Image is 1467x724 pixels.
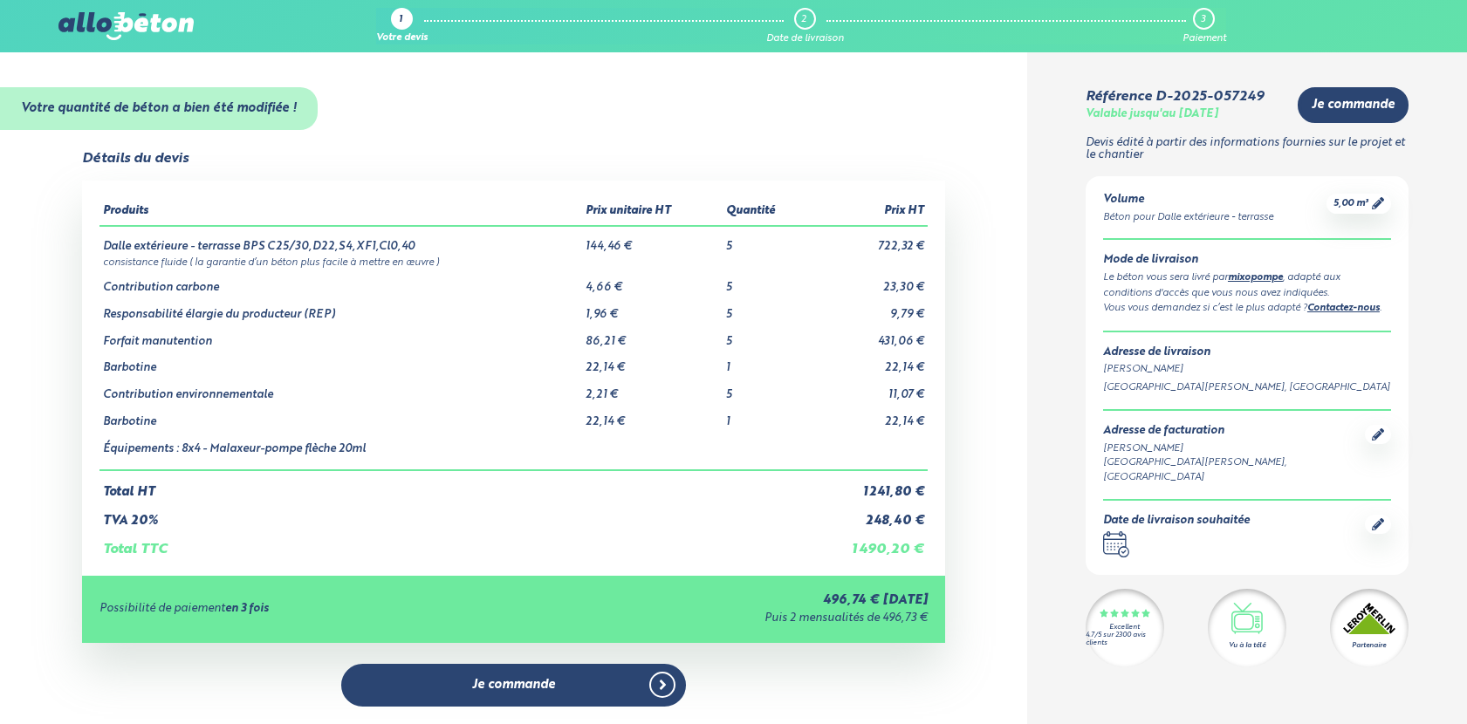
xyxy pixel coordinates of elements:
[99,295,582,322] td: Responsabilité élargie du producteur (REP)
[99,470,807,500] td: Total HT
[341,664,686,707] a: Je commande
[99,375,582,402] td: Contribution environnementale
[723,226,807,254] td: 5
[99,402,582,429] td: Barbotine
[807,348,928,375] td: 22,14 €
[58,12,193,40] img: allobéton
[1103,346,1391,359] div: Adresse de livraison
[99,268,582,295] td: Contribution carbone
[1229,640,1265,651] div: Vu à la télé
[521,612,928,625] div: Puis 2 mensualités de 496,73 €
[807,268,928,295] td: 23,30 €
[1103,301,1391,317] div: Vous vous demandez si c’est le plus adapté ? .
[376,8,428,44] a: 1 Votre devis
[1103,380,1391,395] div: [GEOGRAPHIC_DATA][PERSON_NAME], [GEOGRAPHIC_DATA]
[1103,362,1391,377] div: [PERSON_NAME]
[1183,8,1226,44] a: 3 Paiement
[801,14,806,25] div: 2
[521,593,928,608] div: 496,74 € [DATE]
[1103,254,1391,267] div: Mode de livraison
[723,295,807,322] td: 5
[99,603,521,616] div: Possibilité de paiement
[21,102,297,114] strong: Votre quantité de béton a bien été modifiée !
[1307,304,1380,313] a: Contactez-nous
[723,268,807,295] td: 5
[807,470,928,500] td: 1 241,80 €
[1312,656,1448,705] iframe: Help widget launcher
[399,15,402,26] div: 1
[582,348,723,375] td: 22,14 €
[1312,98,1395,113] span: Je commande
[99,500,807,529] td: TVA 20%
[1183,33,1226,44] div: Paiement
[1103,455,1365,485] div: [GEOGRAPHIC_DATA][PERSON_NAME], [GEOGRAPHIC_DATA]
[1086,108,1218,121] div: Valable jusqu'au [DATE]
[582,226,723,254] td: 144,46 €
[723,402,807,429] td: 1
[582,375,723,402] td: 2,21 €
[723,348,807,375] td: 1
[99,198,582,226] th: Produits
[1086,632,1164,647] div: 4.7/5 sur 2300 avis clients
[723,375,807,402] td: 5
[99,528,807,557] td: Total TTC
[723,198,807,226] th: Quantité
[1086,137,1409,162] p: Devis édité à partir des informations fournies sur le projet et le chantier
[1103,441,1365,456] div: [PERSON_NAME]
[582,268,723,295] td: 4,66 €
[1201,14,1205,25] div: 3
[582,295,723,322] td: 1,96 €
[82,151,189,167] div: Détails du devis
[807,528,928,557] td: 1 490,20 €
[225,603,269,614] strong: en 3 fois
[582,322,723,349] td: 86,21 €
[376,33,428,44] div: Votre devis
[1103,210,1273,225] div: Béton pour Dalle extérieure - terrasse
[1103,270,1391,301] div: Le béton vous sera livré par , adapté aux conditions d'accès que vous nous avez indiquées.
[99,322,582,349] td: Forfait manutention
[766,8,844,44] a: 2 Date de livraison
[807,402,928,429] td: 22,14 €
[1103,425,1365,438] div: Adresse de facturation
[582,402,723,429] td: 22,14 €
[1103,194,1273,207] div: Volume
[807,295,928,322] td: 9,79 €
[1298,87,1409,123] a: Je commande
[807,500,928,529] td: 248,40 €
[99,254,927,269] td: consistance fluide ( la garantie d’un béton plus facile à mettre en œuvre )
[723,322,807,349] td: 5
[1103,515,1250,528] div: Date de livraison souhaitée
[807,198,928,226] th: Prix HT
[99,429,582,471] td: Équipements : 8x4 - Malaxeur-pompe flèche 20ml
[807,375,928,402] td: 11,07 €
[1109,624,1140,632] div: Excellent
[472,678,555,693] span: Je commande
[1352,640,1386,651] div: Partenaire
[99,226,582,254] td: Dalle extérieure - terrasse BPS C25/30,D22,S4,XF1,Cl0,40
[1086,89,1264,105] div: Référence D-2025-057249
[766,33,844,44] div: Date de livraison
[582,198,723,226] th: Prix unitaire HT
[807,322,928,349] td: 431,06 €
[1228,273,1283,283] a: mixopompe
[807,226,928,254] td: 722,32 €
[99,348,582,375] td: Barbotine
